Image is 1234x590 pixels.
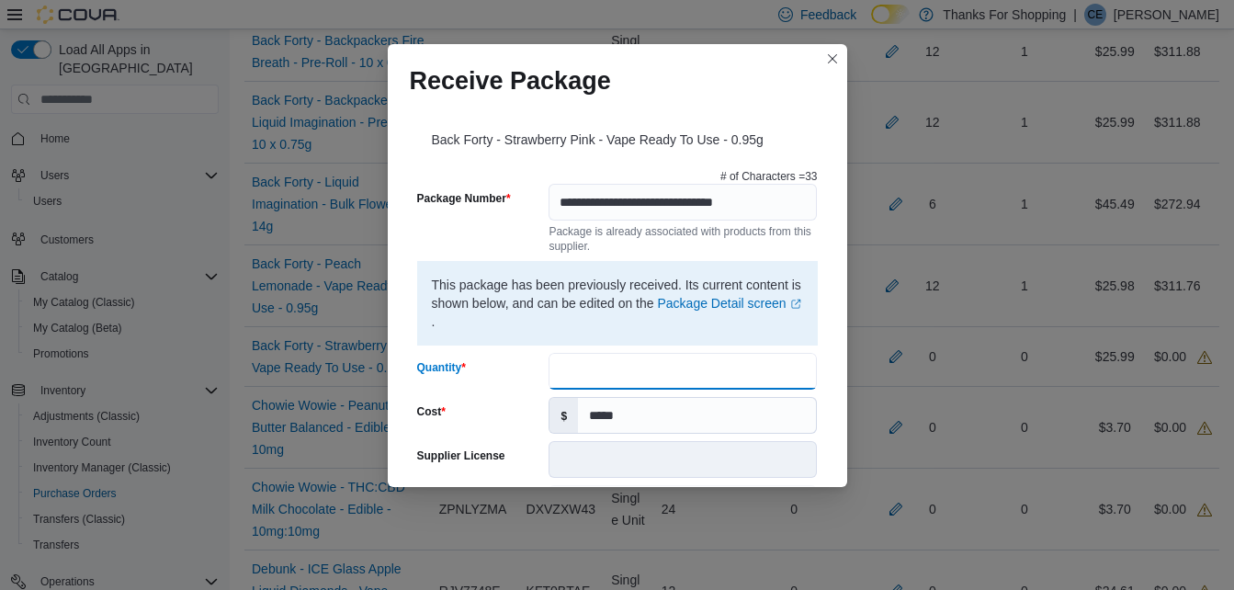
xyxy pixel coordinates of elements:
svg: External link [790,299,801,310]
label: Supplier License [417,448,505,463]
p: # of Characters = 33 [720,169,818,184]
p: This package has been previously received. Its current content is shown below, and can be edited ... [432,276,803,331]
label: Quantity [417,360,466,375]
div: Package is already associated with products from this supplier. [549,221,817,254]
a: Package Detail screenExternal link [657,296,800,311]
label: Cost [417,404,446,419]
div: Back Forty - Strawberry Pink - Vape Ready To Use - 0.95g [410,110,825,162]
label: Package Number [417,191,511,206]
h1: Receive Package [410,66,611,96]
label: $ [549,398,578,433]
button: Closes this modal window [821,48,843,70]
